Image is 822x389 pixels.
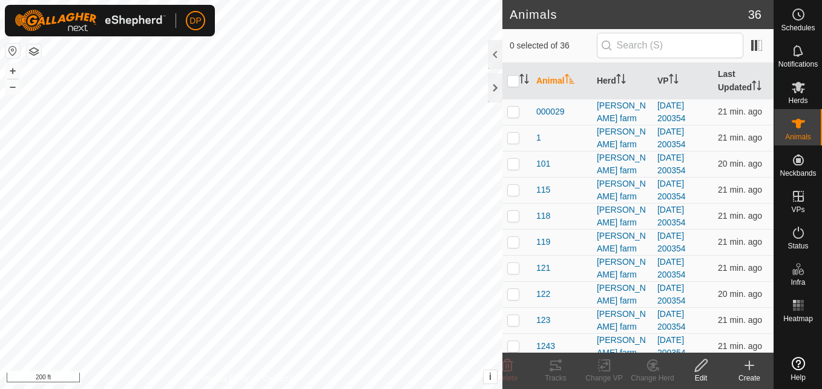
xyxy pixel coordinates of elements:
a: Privacy Policy [203,373,249,384]
span: 115 [536,184,550,196]
span: VPs [791,206,804,213]
div: Edit [677,373,725,384]
span: 121 [536,262,550,274]
span: Heatmap [783,315,813,322]
div: [PERSON_NAME] farm [597,282,648,307]
span: Aug 18, 2025, 12:08 PM [718,263,762,273]
div: Create [725,373,774,384]
h2: Animals [510,7,748,22]
span: 119 [536,236,550,248]
span: Animals [785,133,811,141]
span: Aug 18, 2025, 12:08 PM [718,185,762,194]
th: VP [653,63,713,99]
a: [DATE] 200354 [657,101,686,123]
th: Last Updated [713,63,774,99]
span: 101 [536,158,550,170]
a: [DATE] 200354 [657,309,686,331]
span: Aug 18, 2025, 12:08 PM [718,159,762,168]
button: i [484,370,497,384]
span: DP [189,15,201,27]
a: [DATE] 200354 [657,153,686,175]
span: Infra [791,279,805,286]
button: + [5,64,20,78]
p-sorticon: Activate to sort [752,82,761,92]
span: Aug 18, 2025, 12:08 PM [718,289,762,299]
a: Help [774,352,822,386]
div: Change Herd [628,373,677,384]
span: 118 [536,210,550,222]
span: Schedules [781,24,815,32]
div: [PERSON_NAME] farm [597,230,648,255]
span: i [489,371,492,382]
span: 36 [748,5,761,24]
span: 1 [536,131,541,144]
a: [DATE] 200354 [657,179,686,201]
a: [DATE] 200354 [657,127,686,149]
span: Aug 18, 2025, 12:08 PM [718,133,762,142]
span: Neckbands [780,170,816,177]
span: 122 [536,288,550,301]
a: [DATE] 200354 [657,283,686,305]
span: 000029 [536,105,565,118]
span: Status [787,242,808,250]
div: [PERSON_NAME] farm [597,125,648,151]
th: Herd [592,63,653,99]
div: [PERSON_NAME] farm [597,151,648,177]
div: Change VP [580,373,628,384]
a: Contact Us [263,373,299,384]
button: Reset Map [5,44,20,58]
p-sorticon: Activate to sort [669,76,679,85]
a: [DATE] 200354 [657,257,686,279]
span: Notifications [778,61,818,68]
span: Aug 18, 2025, 12:08 PM [718,237,762,247]
div: Tracks [531,373,580,384]
div: [PERSON_NAME] farm [597,99,648,125]
img: Gallagher Logo [15,10,166,32]
p-sorticon: Activate to sort [616,76,626,85]
span: Aug 18, 2025, 12:08 PM [718,107,762,116]
div: [PERSON_NAME] farm [597,334,648,359]
span: Herds [788,97,807,104]
span: 123 [536,314,550,327]
a: [DATE] 200354 [657,335,686,357]
div: [PERSON_NAME] farm [597,178,648,203]
span: 0 selected of 36 [510,39,597,52]
a: [DATE] 200354 [657,231,686,253]
th: Animal [531,63,592,99]
span: Aug 18, 2025, 12:08 PM [718,341,762,351]
button: – [5,79,20,94]
div: [PERSON_NAME] farm [597,204,648,229]
input: Search (S) [597,33,743,58]
div: [PERSON_NAME] farm [597,256,648,281]
p-sorticon: Activate to sort [519,76,529,85]
div: [PERSON_NAME] farm [597,308,648,333]
span: 1243 [536,340,555,353]
button: Map Layers [27,44,41,59]
p-sorticon: Activate to sort [565,76,574,85]
span: Help [791,374,806,381]
span: Aug 18, 2025, 12:08 PM [718,315,762,325]
span: Delete [497,374,518,382]
span: Aug 18, 2025, 12:08 PM [718,211,762,221]
a: [DATE] 200354 [657,205,686,227]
